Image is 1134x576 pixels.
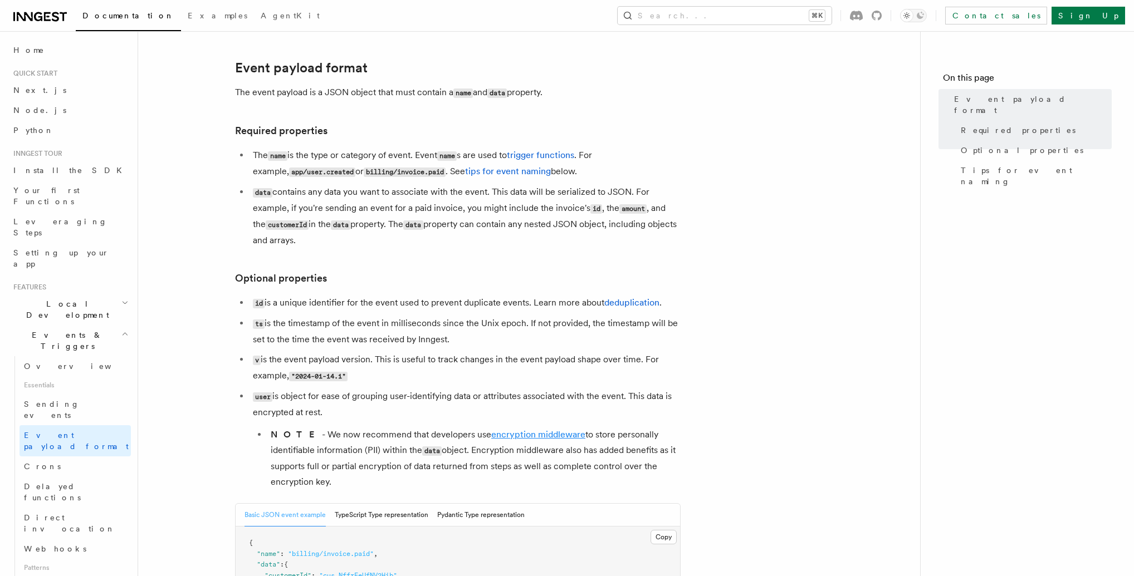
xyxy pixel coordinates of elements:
span: Crons [24,462,61,471]
a: Documentation [76,3,181,31]
code: name [437,151,457,161]
li: - We now recommend that developers use to store personally identifiable information (PII) within ... [267,427,681,490]
button: Basic JSON event example [245,504,326,526]
span: Delayed functions [24,482,81,502]
span: Events & Triggers [9,329,121,352]
code: ts [253,319,265,329]
code: name [268,151,287,161]
a: tips for event naming [465,166,551,176]
a: Event payload format [950,89,1112,120]
span: Optional properties [961,145,1083,156]
code: v [253,356,261,365]
code: id [253,299,265,308]
a: deduplication [604,297,659,308]
a: Next.js [9,80,131,100]
h4: On this page [943,71,1112,89]
code: data [422,446,442,456]
span: Quick start [9,69,57,78]
a: Event payload format [19,425,131,456]
span: "name" [257,550,280,558]
span: : [280,560,284,568]
span: Sending events [24,400,80,420]
span: Setting up your app [13,248,109,268]
span: "billing/invoice.paid" [288,550,374,558]
a: Required properties [235,123,328,139]
a: Contact sales [945,7,1047,24]
span: Tips for event naming [961,165,1112,187]
span: "data" [257,560,280,568]
span: { [284,560,288,568]
button: Events & Triggers [9,325,131,356]
code: customerId [266,220,309,230]
span: Required properties [961,125,1076,136]
a: Direct invocation [19,508,131,539]
span: : [280,550,284,558]
a: AgentKit [254,3,326,30]
span: Event payload format [24,431,129,451]
button: Local Development [9,294,131,325]
a: Sign Up [1052,7,1125,24]
a: Delayed functions [19,476,131,508]
a: Node.js [9,100,131,120]
code: billing/invoice.paid [364,168,446,177]
li: The is the type or category of event. Event s are used to . For example, or . See below. [250,147,681,180]
span: { [249,539,253,547]
button: TypeScript Type representation [335,504,428,526]
a: Home [9,40,131,60]
li: is the event payload version. This is useful to track changes in the event payload shape over tim... [250,352,681,384]
span: Features [9,283,46,292]
code: data [403,220,423,230]
li: is object for ease of grouping user-identifying data or attributes associated with the event. Thi... [250,388,681,490]
a: Event payload format [235,60,368,76]
code: name [453,88,473,98]
span: Your first Functions [13,186,80,206]
span: Event payload format [954,93,1112,116]
button: Toggle dark mode [900,9,927,22]
code: user [253,392,272,402]
a: Overview [19,356,131,376]
a: Webhooks [19,539,131,559]
li: is the timestamp of the event in milliseconds since the Unix epoch. If not provided, the timestam... [250,316,681,347]
a: Sending events [19,394,131,425]
kbd: ⌘K [809,10,825,21]
code: id [590,204,602,214]
code: app/user.created [289,168,355,177]
span: Python [13,126,54,135]
span: Inngest tour [9,149,62,158]
span: Next.js [13,86,66,95]
span: Install the SDK [13,166,129,175]
button: Pydantic Type representation [437,504,525,526]
span: Documentation [82,11,174,20]
span: AgentKit [261,11,320,20]
a: Examples [181,3,254,30]
span: Examples [188,11,247,20]
a: Tips for event naming [956,160,1112,191]
a: Leveraging Steps [9,211,131,243]
span: Direct invocation [24,513,115,533]
span: Overview [24,362,139,371]
p: The event payload is a JSON object that must contain a and property. [235,85,681,101]
a: Crons [19,456,131,476]
a: Setting up your app [9,243,131,274]
a: Optional properties [235,270,327,286]
span: Essentials [19,376,131,394]
a: Required properties [956,120,1112,140]
span: Home [13,45,45,56]
code: amount [619,204,647,214]
code: data [253,188,272,198]
code: data [487,88,507,98]
strong: NOTE [271,429,322,440]
code: "2024-01-14.1" [289,372,348,381]
code: data [331,220,350,230]
span: Webhooks [24,544,86,553]
a: Python [9,120,131,140]
a: Optional properties [956,140,1112,160]
span: , [374,550,378,558]
a: Your first Functions [9,180,131,211]
a: encryption middleware [491,429,585,440]
button: Search...⌘K [618,7,832,24]
button: Copy [651,530,677,544]
li: is a unique identifier for the event used to prevent duplicate events. Learn more about . [250,295,681,311]
span: Leveraging Steps [13,217,107,237]
span: Node.js [13,106,66,115]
